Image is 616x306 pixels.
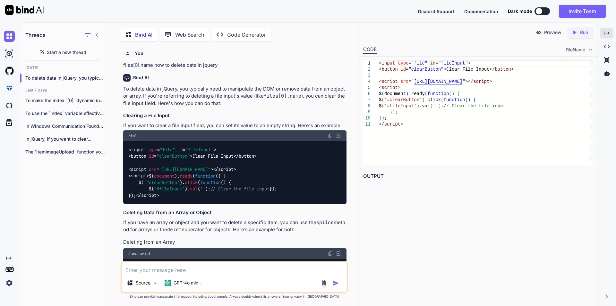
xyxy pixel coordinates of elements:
[452,91,454,96] span: )
[131,166,146,172] span: script
[435,61,438,66] span: =
[438,103,441,109] span: )
[180,173,193,179] span: ready
[123,85,346,107] p: To delete data in jQuery, you typically need to manipulate the DOM or remove data from an object ...
[489,67,495,72] span: </
[136,280,150,286] p: Source
[441,97,443,102] span: (
[408,61,411,66] span: =
[462,79,465,84] span: "
[430,103,432,109] span: (
[449,91,451,96] span: (
[363,121,371,127] div: 11
[359,169,597,184] h2: OUTPUT
[128,173,277,198] span: $( ). ( ( ) { $( ). ( ( ) { $( ). ( ); }); });
[149,153,154,159] span: id
[141,193,157,198] span: script
[580,29,588,36] p: Run
[381,61,395,66] span: input
[4,31,15,42] img: chat
[379,67,381,72] span: <
[128,146,277,199] code: Clear File Input
[218,166,234,172] span: script
[379,116,381,121] span: }
[128,133,137,138] span: Html
[175,31,204,39] p: Web Search
[381,67,398,72] span: button
[398,61,408,66] span: type
[379,103,381,109] span: $
[381,97,384,102] span: (
[149,166,157,172] span: src
[395,109,398,115] span: ;
[128,173,149,179] span: < >
[379,97,381,102] span: $
[128,166,213,172] span: < = >
[441,103,443,109] span: ;
[333,280,339,286] img: icon
[566,47,585,53] span: FileName
[400,122,403,127] span: >
[457,91,459,96] span: {
[443,103,505,109] span: // Clear the file input
[379,85,381,90] span: <
[121,294,348,299] p: Bind can provide inaccurate information, including about people. Always double-check its answers....
[320,279,328,287] img: attachment
[384,116,387,121] span: ;
[363,60,371,66] div: 1
[363,103,371,109] div: 8
[227,31,266,39] p: Code Generator
[379,122,384,127] span: </
[123,62,346,69] p: files[0].name how to delete data in jquery
[363,66,371,73] div: 2
[190,186,198,192] span: val
[465,97,468,102] span: (
[123,209,346,216] h3: Deleting Data from an Array or Object
[427,91,449,96] span: function
[147,147,157,153] span: type
[264,93,301,99] code: files[0].name
[363,109,371,115] div: 9
[213,166,236,172] span: </ >
[5,5,44,15] img: Bind AI
[438,61,468,66] span: "fileInput"
[489,79,492,84] span: >
[392,109,395,115] span: )
[464,9,498,14] span: Documentation
[25,75,105,81] p: To delete data in jQuery, you typically ...
[400,67,406,72] span: id
[25,123,105,129] p: In Windows Communication Foundation (WCF), not all...
[425,91,427,96] span: (
[20,65,105,70] h2: [DATE]
[239,153,254,159] span: button
[384,91,406,96] span: document
[414,79,462,84] span: [URL][DOMAIN_NAME]
[159,166,210,172] span: "[URL][DOMAIN_NAME]"
[4,66,15,76] img: githubLight
[131,153,146,159] span: button
[174,280,201,286] p: GPT-4o min..
[234,153,257,159] span: </ >
[200,186,205,192] span: ''
[152,280,158,286] img: Pick Models
[165,280,171,286] img: GPT-4o mini
[154,173,175,179] span: document
[468,61,470,66] span: >
[446,67,489,72] span: Clear File Input
[588,47,593,52] img: chevron down
[128,251,151,256] span: Javascript
[131,173,146,179] span: script
[128,153,193,159] span: < = >
[185,147,214,153] span: "fileInput"
[379,61,381,66] span: <
[408,91,424,96] span: .ready
[363,73,371,79] div: 3
[328,251,333,256] img: copy
[123,112,346,119] h3: Clearing a File Input
[408,67,443,72] span: "clearButton"
[381,79,398,84] span: script
[381,91,384,96] span: (
[25,97,105,104] p: To make the index `[0]` dynamic in...
[381,85,398,90] span: script
[157,153,190,159] span: "clearButton"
